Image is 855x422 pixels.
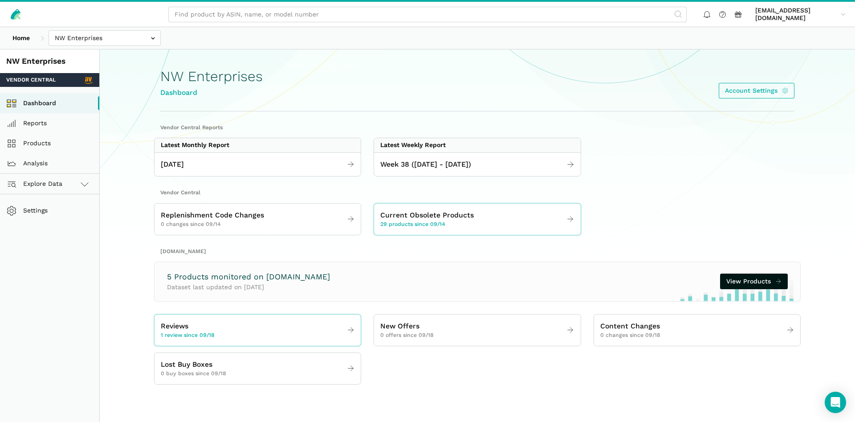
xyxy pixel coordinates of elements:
h2: Vendor Central [160,189,794,197]
span: Explore Data [9,179,62,189]
a: Current Obsolete Products 29 products since 09/14 [374,207,580,232]
span: Replenishment Code Changes [161,210,264,221]
p: Dataset last updated on [DATE] [167,283,330,292]
a: View Products [720,274,788,289]
span: Content Changes [600,321,660,332]
span: Week 38 ([DATE] - [DATE]) [380,159,471,170]
a: Content Changes 0 changes since 09/18 [594,318,800,343]
input: Find product by ASIN, name, or model number [168,7,687,22]
a: [EMAIL_ADDRESS][DOMAIN_NAME] [752,5,849,24]
span: [EMAIL_ADDRESS][DOMAIN_NAME] [755,7,838,22]
span: Current Obsolete Products [380,210,474,221]
a: Week 38 ([DATE] - [DATE]) [374,156,580,173]
span: 0 changes since 09/14 [161,221,221,229]
span: 29 products since 09/14 [380,221,445,229]
span: 0 changes since 09/18 [600,332,660,340]
div: Dashboard [160,87,263,98]
span: Vendor Central [6,76,56,84]
div: NW Enterprises [6,56,93,67]
h2: [DOMAIN_NAME] [160,248,794,256]
a: [DATE] [155,156,361,173]
span: New Offers [380,321,419,332]
span: 0 offers since 09/18 [380,332,434,340]
div: Latest Weekly Report [380,141,446,149]
a: Reviews 1 review since 09/18 [155,318,361,343]
span: 0 buy boxes since 09/18 [161,370,226,378]
div: Open Intercom Messenger [825,392,846,413]
h3: 5 Products monitored on [DOMAIN_NAME] [167,271,330,283]
a: Account Settings [719,83,795,98]
span: View Products [726,277,771,286]
a: Home [6,30,36,46]
span: Lost Buy Boxes [161,359,212,370]
h1: NW Enterprises [160,69,263,84]
div: Latest Monthly Report [161,141,229,149]
input: NW Enterprises [49,30,161,46]
span: 1 review since 09/18 [161,332,215,340]
a: Lost Buy Boxes 0 buy boxes since 09/18 [155,356,361,381]
a: New Offers 0 offers since 09/18 [374,318,580,343]
span: [DATE] [161,159,184,170]
h2: Vendor Central Reports [160,124,794,132]
a: Replenishment Code Changes 0 changes since 09/14 [155,207,361,232]
span: Reviews [161,321,188,332]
